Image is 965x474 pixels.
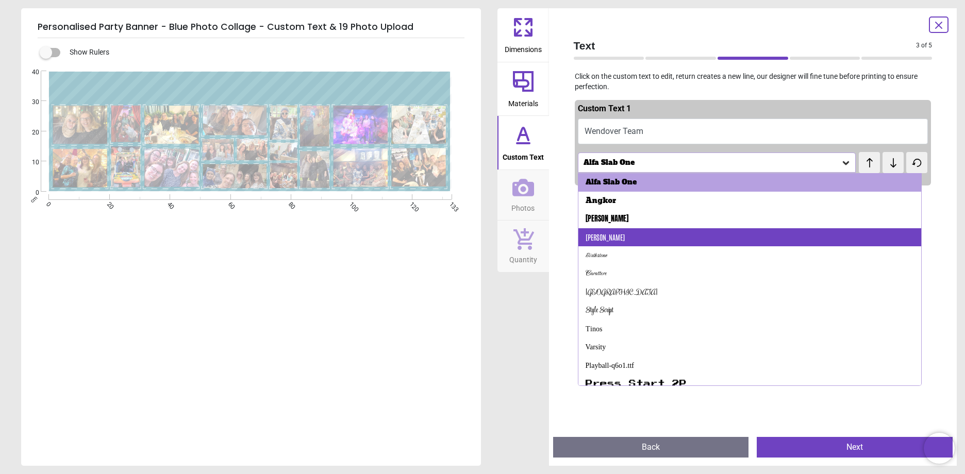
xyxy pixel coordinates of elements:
div: Alfa Slab One [583,158,841,167]
span: 20 [20,128,39,137]
span: Text [574,38,917,53]
span: 0 [20,189,39,197]
button: Photos [497,170,549,221]
div: [GEOGRAPHIC_DATA] [586,287,658,298]
div: Style Script [586,306,613,316]
div: Alfa Slab One [586,177,637,188]
button: Back [553,437,749,458]
div: [PERSON_NAME] [586,232,625,243]
iframe: Brevo live chat [924,433,955,464]
span: 10 [20,158,39,167]
span: Photos [511,198,535,214]
div: Show Rulers [46,46,481,59]
div: Tinos [586,324,602,334]
button: Quantity [497,221,549,272]
span: Custom Text 1 [578,104,631,113]
span: Materials [508,94,538,109]
div: Press Start 2P [586,379,687,390]
button: Wendover Team [578,118,928,144]
div: Angkor [586,196,616,206]
span: Dimensions [505,40,542,55]
button: Dimensions [497,8,549,62]
button: Materials [497,62,549,116]
button: Next [757,437,953,458]
span: 30 [20,98,39,107]
div: Birthstone [586,250,607,261]
div: Playball-q6o1.ttf [586,361,635,371]
div: Varsity [586,342,606,352]
span: Quantity [509,250,537,265]
p: Click on the custom text to edit, return creates a new line, our designer will fine tune before p... [565,72,941,92]
div: [PERSON_NAME] [586,214,628,224]
div: Carattere [586,269,607,279]
button: Custom Text [497,116,549,170]
span: Custom Text [503,147,544,163]
span: 40 [20,68,39,77]
span: 3 of 5 [916,41,932,50]
h5: Personalised Party Banner - Blue Photo Collage - Custom Text & 19 Photo Upload [38,16,464,38]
